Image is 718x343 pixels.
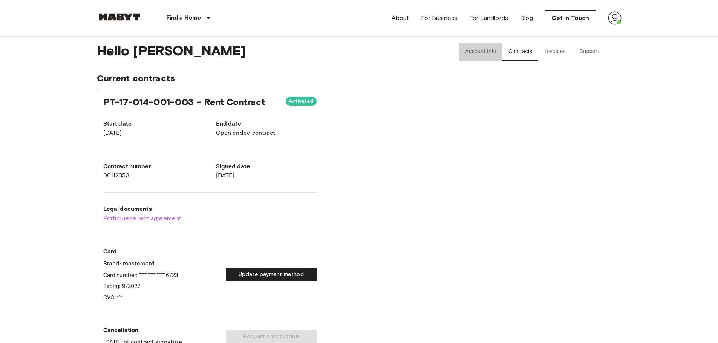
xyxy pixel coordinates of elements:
[97,13,142,21] img: Habyt
[226,268,317,282] button: Update payment method
[520,14,533,23] a: Blog
[216,120,317,129] p: End date
[421,14,457,23] a: For Business
[539,43,573,61] button: Invoices
[103,326,214,335] p: Cancellation
[103,205,317,214] p: Legal documents
[103,214,317,223] a: Portuguese rent agreement
[286,98,316,105] span: Activated
[103,120,204,129] p: Start date
[103,247,220,256] p: Card
[103,171,204,180] p: 00112353
[392,14,409,23] a: About
[103,96,265,107] span: PT-17-014-001-003 - Rent Contract
[103,162,204,171] p: Contract number
[608,11,622,25] img: avatar
[97,73,622,84] span: Current contracts
[216,162,317,171] p: Signed date
[97,43,438,61] span: Hello [PERSON_NAME]
[573,43,606,61] button: Support
[459,43,502,61] button: Account Info
[469,14,508,23] a: For Landlords
[103,259,220,268] p: Brand: mastercard
[216,171,317,180] p: [DATE]
[103,129,204,138] p: [DATE]
[216,129,317,138] p: Open ended contract
[166,14,201,23] p: Find a Home
[502,43,539,61] button: Contracts
[545,10,596,26] a: Get in Touch
[103,282,220,290] p: Expiry: 9/2027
